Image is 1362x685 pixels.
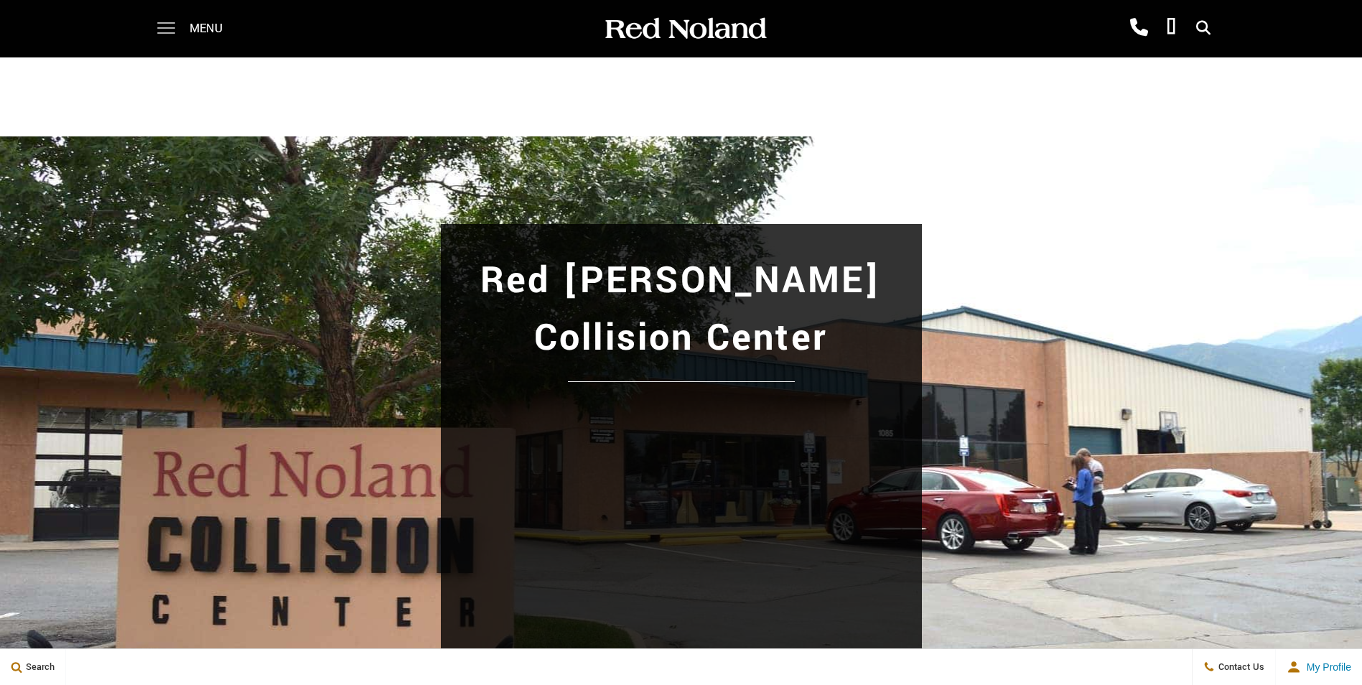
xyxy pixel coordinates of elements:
span: Search [22,661,55,674]
button: user-profile-menu [1276,649,1362,685]
span: My Profile [1301,661,1351,673]
span: Contact Us [1215,661,1264,674]
h1: Red [PERSON_NAME] Collision Center [454,252,908,367]
img: Red Noland Auto Group [602,17,768,42]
